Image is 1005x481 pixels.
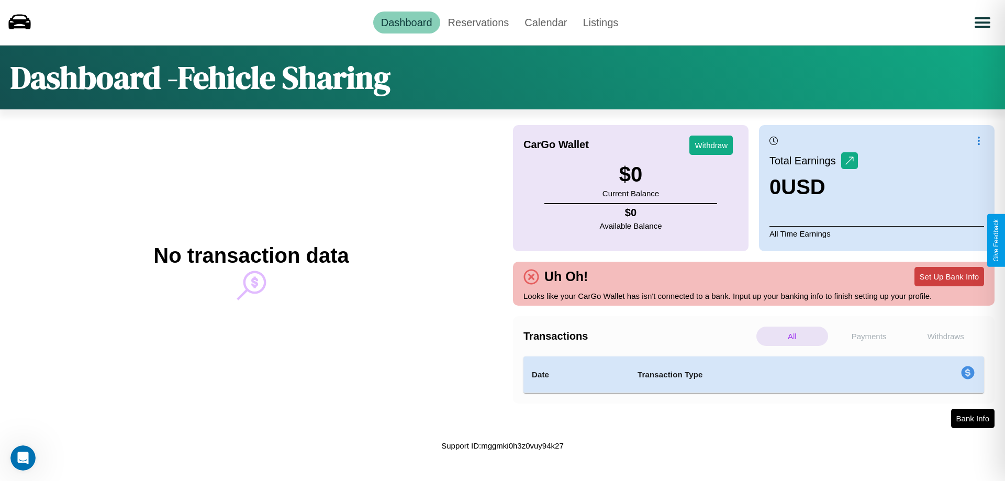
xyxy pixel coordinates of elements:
[968,8,997,37] button: Open menu
[769,226,984,241] p: All Time Earnings
[951,409,995,428] button: Bank Info
[523,356,984,393] table: simple table
[441,439,563,453] p: Support ID: mggmki0h3z0vuy94k27
[10,445,36,471] iframe: Intercom live chat
[575,12,626,33] a: Listings
[833,327,905,346] p: Payments
[914,267,984,286] button: Set Up Bank Info
[10,56,390,99] h1: Dashboard - Fehicle Sharing
[992,219,1000,262] div: Give Feedback
[539,269,593,284] h4: Uh Oh!
[602,186,659,200] p: Current Balance
[523,330,754,342] h4: Transactions
[769,151,841,170] p: Total Earnings
[517,12,575,33] a: Calendar
[373,12,440,33] a: Dashboard
[910,327,981,346] p: Withdraws
[600,207,662,219] h4: $ 0
[689,136,733,155] button: Withdraw
[638,368,875,381] h4: Transaction Type
[523,139,589,151] h4: CarGo Wallet
[153,244,349,267] h2: No transaction data
[440,12,517,33] a: Reservations
[602,163,659,186] h3: $ 0
[532,368,621,381] h4: Date
[600,219,662,233] p: Available Balance
[769,175,858,199] h3: 0 USD
[756,327,828,346] p: All
[523,289,984,303] p: Looks like your CarGo Wallet has isn't connected to a bank. Input up your banking info to finish ...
